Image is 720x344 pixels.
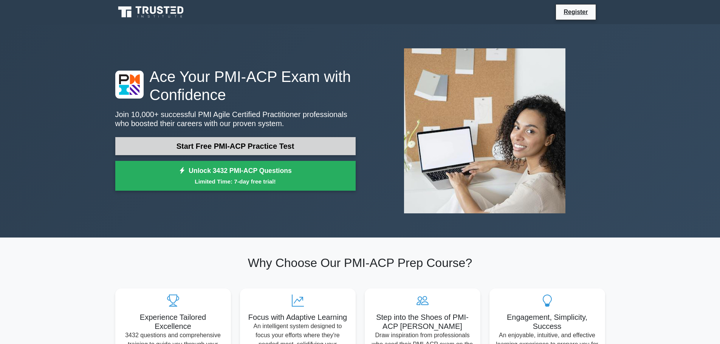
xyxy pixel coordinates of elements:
[115,137,356,155] a: Start Free PMI-ACP Practice Test
[495,313,599,331] h5: Engagement, Simplicity, Success
[115,256,605,270] h2: Why Choose Our PMI-ACP Prep Course?
[559,7,592,17] a: Register
[246,313,350,322] h5: Focus with Adaptive Learning
[115,68,356,104] h1: Ace Your PMI-ACP Exam with Confidence
[115,161,356,191] a: Unlock 3432 PMI-ACP QuestionsLimited Time: 7-day free trial!
[121,313,225,331] h5: Experience Tailored Excellence
[125,177,346,186] small: Limited Time: 7-day free trial!
[371,313,474,331] h5: Step into the Shoes of PMI-ACP [PERSON_NAME]
[115,110,356,128] p: Join 10,000+ successful PMI Agile Certified Practitioner professionals who boosted their careers ...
